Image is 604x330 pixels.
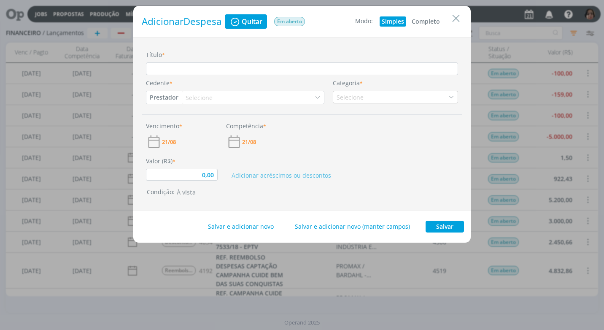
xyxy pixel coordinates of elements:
button: Prestador [146,91,182,104]
label: Cedente [146,78,173,87]
div: Selecione [186,93,214,102]
span: 21/08 [242,139,256,145]
button: Salvar e adicionar novo (manter campos) [289,221,415,233]
button: Em aberto [274,16,305,27]
div: dialog [133,6,471,243]
label: Título [146,50,165,59]
label: Competência [226,122,266,130]
button: Quitar [225,14,267,29]
button: Close [450,11,462,25]
button: Salvar [426,221,464,233]
div: Selecione [333,93,365,102]
button: Simples [380,16,406,27]
span: Despesa [183,15,221,28]
span: 21/08 [162,139,176,145]
span: Em aberto [274,17,305,26]
label: Vencimento [146,122,182,130]
button: Salvar e adicionar novo [202,221,279,233]
label: Categoria [333,78,363,87]
div: Selecione [182,93,214,102]
label: Valor (R$) [146,157,175,165]
span: Condição: [147,188,200,196]
button: Completo [410,16,442,27]
div: Selecione [337,93,365,102]
span: Quitar [242,18,262,25]
h1: Adicionar [142,16,221,27]
div: Modo: [355,16,373,27]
